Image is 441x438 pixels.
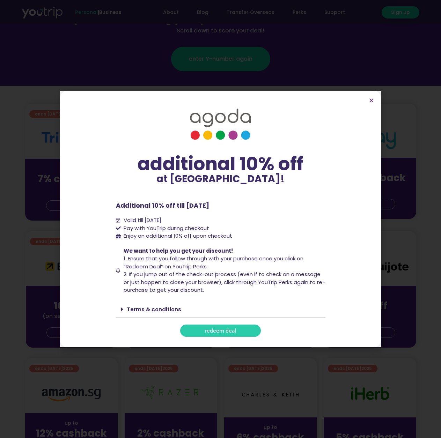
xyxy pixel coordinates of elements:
a: Close [369,98,374,103]
div: Terms & conditions [116,301,325,318]
a: Terms & conditions [127,306,181,313]
span: We want to help you get your discount! [124,247,233,254]
p: Additional 10% off till [DATE] [116,201,325,210]
span: redeem deal [205,328,236,333]
p: at [GEOGRAPHIC_DATA]! [116,174,325,184]
span: Pay with YouTrip during checkout [122,224,209,232]
a: redeem deal [180,325,261,337]
span: Enjoy an additional 10% off upon checkout [124,232,232,239]
div: additional 10% off [116,154,325,174]
span: Valid till [DATE] [122,216,161,224]
span: 1. Ensure that you follow through with your purchase once you click on “Redeem Deal” on YouTrip P... [124,255,303,270]
span: 2. If you jump out of the check-out process (even if to check on a message or just happen to clos... [124,270,325,294]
